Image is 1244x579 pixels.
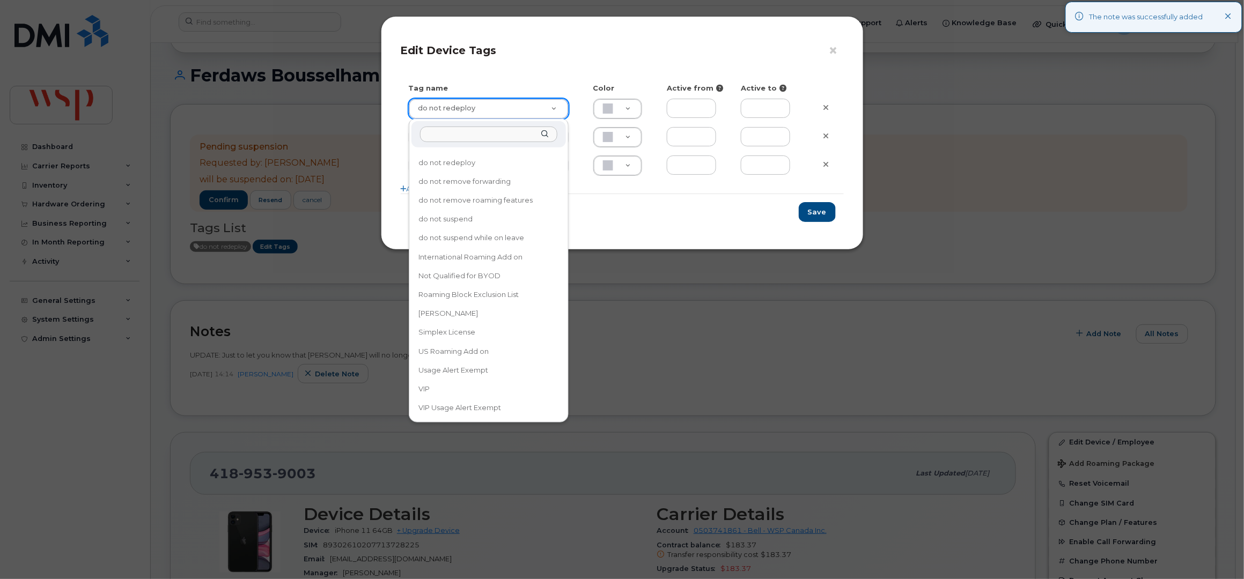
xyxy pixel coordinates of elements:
div: International Roaming Add on [415,249,563,265]
div: [PERSON_NAME] [415,305,563,322]
div: do not remove forwarding [415,173,563,190]
div: Usage Alert Exempt [415,362,563,378]
div: The note was successfully added [1090,12,1203,23]
div: do not suspend while on leave [415,230,563,247]
div: Not Qualified for BYOD [415,268,563,284]
div: Simplex License [415,324,563,341]
div: VIP Usage Alert Exempt [415,399,563,416]
div: Roaming Block Exclusion List [415,286,563,303]
div: VIP [415,381,563,397]
div: US Roaming Add on [415,343,563,360]
div: do not redeploy [415,154,563,171]
div: do not suspend [415,211,563,227]
div: do not remove roaming features [415,192,563,209]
